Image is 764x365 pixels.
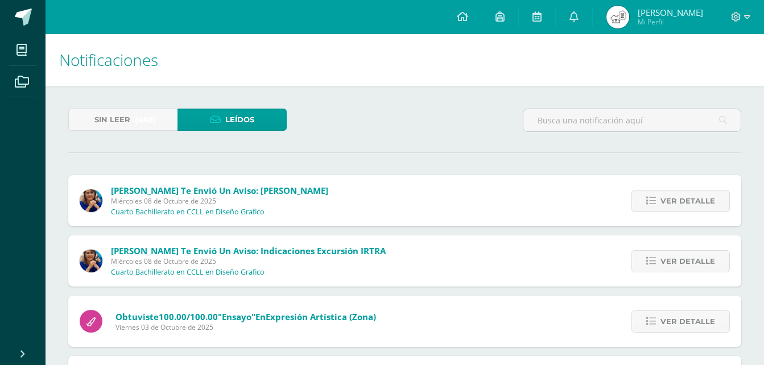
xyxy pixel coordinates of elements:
[606,6,629,28] img: 67686b22a2c70cfa083e682cafa7854b.png
[111,185,328,196] span: [PERSON_NAME] te envió un aviso: [PERSON_NAME]
[59,49,158,70] span: Notificaciones
[660,311,715,332] span: Ver detalle
[523,109,741,131] input: Busca una notificación aquí
[111,208,265,217] p: Cuarto Bachillerato en CCLL en Diseño Grafico
[135,109,156,130] span: (440)
[115,322,376,332] span: Viernes 03 de Octubre de 2025
[80,250,102,272] img: 5d6f35d558c486632aab3bda9a330e6b.png
[94,109,130,130] span: Sin leer
[68,109,177,131] a: Sin leer(440)
[218,311,255,322] span: "Ensayo"
[115,311,376,322] span: Obtuviste en
[177,109,287,131] a: Leídos
[638,7,703,18] span: [PERSON_NAME]
[111,268,265,277] p: Cuarto Bachillerato en CCLL en Diseño Grafico
[111,245,386,256] span: [PERSON_NAME] te envió un aviso: Indicaciones Excursión IRTRA
[111,196,328,206] span: Miércoles 08 de Octubre de 2025
[638,17,703,27] span: Mi Perfil
[80,189,102,212] img: 5d6f35d558c486632aab3bda9a330e6b.png
[159,311,218,322] span: 100.00/100.00
[266,311,376,322] span: Expresión Artística (Zona)
[111,256,386,266] span: Miércoles 08 de Octubre de 2025
[225,109,254,130] span: Leídos
[660,190,715,211] span: Ver detalle
[660,251,715,272] span: Ver detalle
